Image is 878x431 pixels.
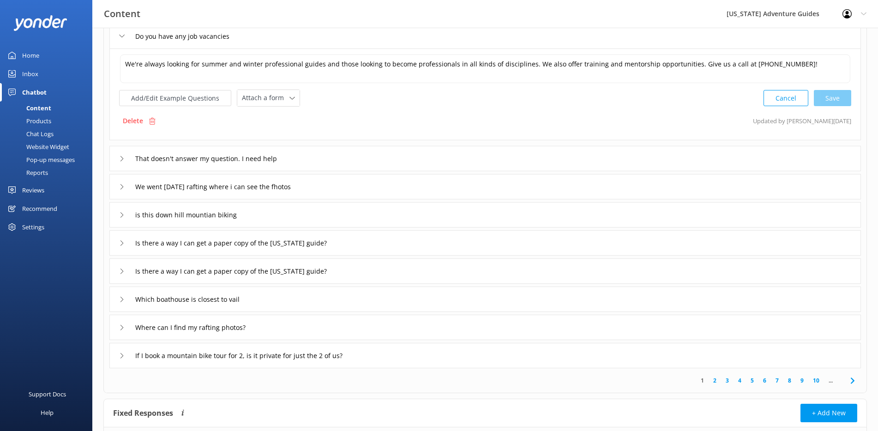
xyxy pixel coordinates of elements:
[104,6,140,21] h3: Content
[800,404,857,422] button: + Add New
[771,376,783,385] a: 7
[22,199,57,218] div: Recommend
[6,102,92,114] a: Content
[6,153,92,166] a: Pop-up messages
[6,114,92,127] a: Products
[123,116,143,126] p: Delete
[808,376,824,385] a: 10
[746,376,758,385] a: 5
[734,376,746,385] a: 4
[119,90,231,106] button: Add/Edit Example Questions
[6,127,92,140] a: Chat Logs
[764,90,808,106] button: Cancel
[824,376,837,385] span: ...
[753,112,851,130] p: Updated by [PERSON_NAME] [DATE]
[29,385,66,403] div: Support Docs
[758,376,771,385] a: 6
[6,127,54,140] div: Chat Logs
[6,166,92,179] a: Reports
[6,140,69,153] div: Website Widget
[113,404,173,422] h4: Fixed Responses
[709,376,721,385] a: 2
[41,403,54,422] div: Help
[120,54,850,83] textarea: We're always looking for summer and winter professional guides and those looking to become profes...
[22,46,39,65] div: Home
[696,376,709,385] a: 1
[6,102,51,114] div: Content
[783,376,796,385] a: 8
[6,166,48,179] div: Reports
[22,218,44,236] div: Settings
[6,153,75,166] div: Pop-up messages
[721,376,734,385] a: 3
[22,65,38,83] div: Inbox
[242,93,289,103] span: Attach a form
[796,376,808,385] a: 9
[22,83,47,102] div: Chatbot
[6,114,51,127] div: Products
[22,181,44,199] div: Reviews
[6,140,92,153] a: Website Widget
[14,15,67,30] img: yonder-white-logo.png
